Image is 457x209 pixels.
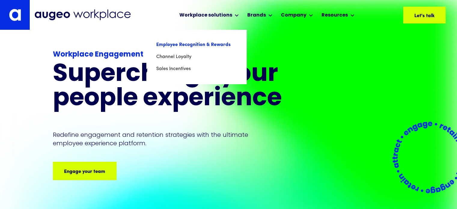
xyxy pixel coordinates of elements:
div: Brands [247,12,266,19]
div: Workplace solutions [179,12,232,19]
nav: Workplace solutions [147,30,246,84]
div: Resources [321,12,348,19]
a: Let's talk [403,7,446,23]
a: Channel Loyalty [156,51,237,63]
a: Employee Recognition & Rewards [156,39,237,51]
a: Sales Incentives [156,63,237,75]
img: Augeo Workplace business unit full logo in mignight blue. [35,9,131,20]
div: Company [281,12,306,19]
img: Augeo's "a" monogram decorative logo in white. [9,9,21,21]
